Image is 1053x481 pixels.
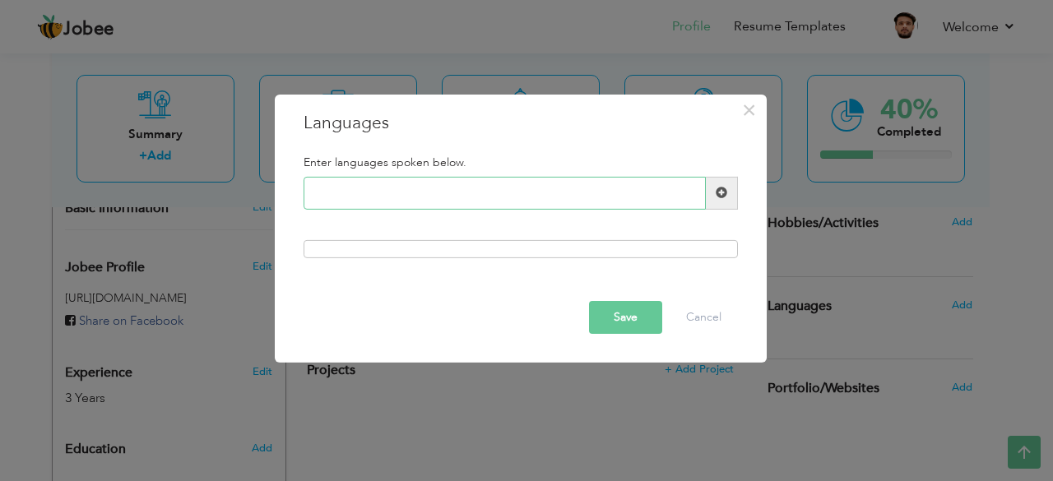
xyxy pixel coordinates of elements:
[304,110,738,135] h3: Languages
[670,301,738,334] button: Cancel
[742,95,756,124] span: ×
[736,96,763,123] button: Close
[589,301,662,334] button: Save
[304,155,738,168] h5: Enter languages spoken below.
